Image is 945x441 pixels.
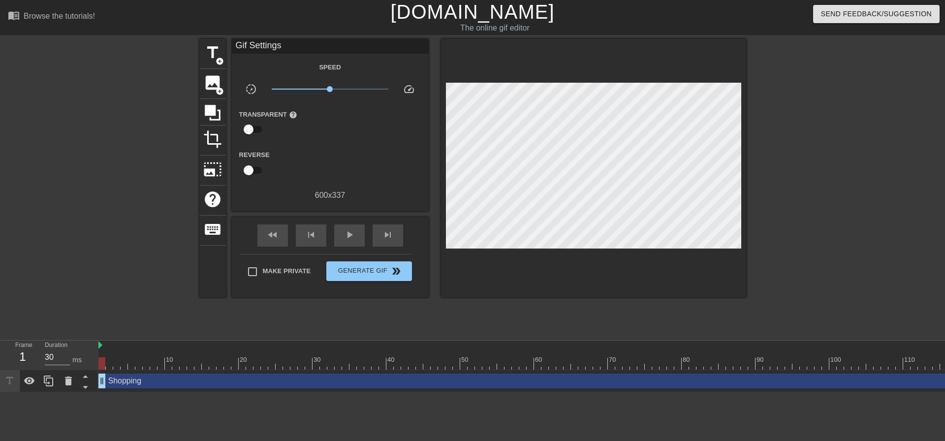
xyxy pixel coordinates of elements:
label: Duration [45,343,67,348]
div: 600 x 337 [232,189,429,201]
div: Gif Settings [232,39,429,54]
div: 100 [830,355,843,365]
div: 50 [461,355,470,365]
span: photo_size_select_large [203,160,222,179]
span: skip_previous [305,229,317,241]
span: title [203,43,222,62]
div: 60 [535,355,544,365]
div: 70 [609,355,618,365]
label: Reverse [239,150,270,160]
a: Browse the tutorials! [8,9,95,25]
div: The online gif editor [320,22,670,34]
span: crop [203,130,222,149]
span: Send Feedback/Suggestion [821,8,932,20]
div: 80 [683,355,692,365]
div: 110 [904,355,916,365]
span: add_circle [216,57,224,65]
span: speed [403,83,415,95]
span: add_circle [216,87,224,95]
span: help [203,190,222,209]
span: fast_rewind [267,229,279,241]
span: keyboard [203,220,222,239]
div: 30 [314,355,322,365]
span: image [203,73,222,92]
div: 20 [240,355,249,365]
span: drag_handle [97,376,107,386]
div: 90 [756,355,765,365]
label: Transparent [239,110,297,120]
span: Make Private [263,266,311,276]
div: Browse the tutorials! [24,12,95,20]
div: 1 [15,348,30,366]
label: Speed [319,63,341,72]
button: Generate Gif [326,261,411,281]
span: play_arrow [344,229,355,241]
span: skip_next [382,229,394,241]
div: 10 [166,355,175,365]
span: slow_motion_video [245,83,257,95]
span: Generate Gif [330,265,408,277]
button: Send Feedback/Suggestion [813,5,940,23]
div: 40 [387,355,396,365]
span: help [289,111,297,119]
div: Frame [8,341,37,369]
a: [DOMAIN_NAME] [390,1,554,23]
span: double_arrow [390,265,402,277]
div: ms [72,355,82,365]
span: menu_book [8,9,20,21]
